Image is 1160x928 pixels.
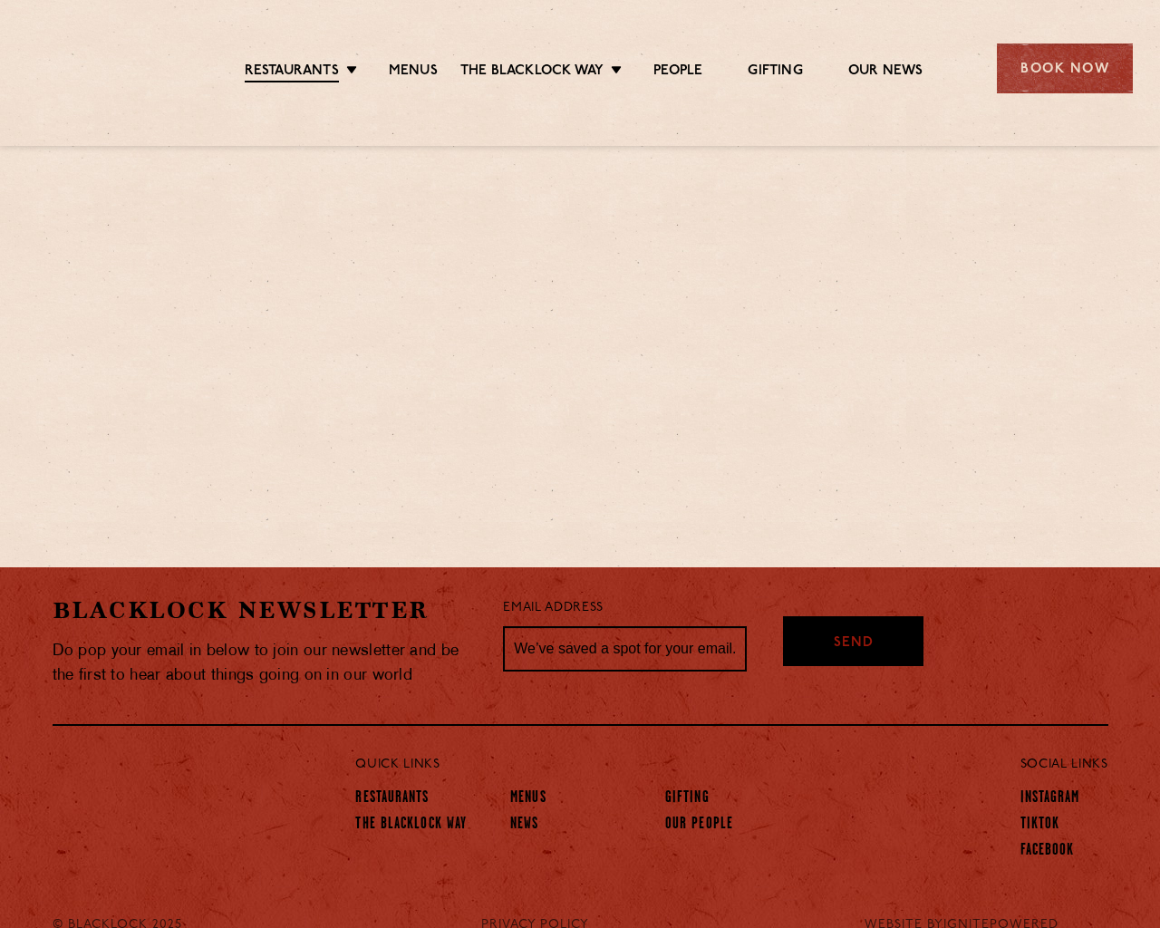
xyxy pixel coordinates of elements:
[1020,753,1108,777] p: Social Links
[355,789,429,807] a: Restaurants
[53,753,234,874] img: svg%3E
[861,825,935,875] img: svg%3E
[27,17,179,119] img: svg%3E
[1020,816,1060,834] a: TikTok
[665,816,733,834] a: Our People
[460,63,604,81] a: The Blacklock Way
[1020,842,1075,860] a: Facebook
[503,626,747,672] input: We’ve saved a spot for your email...
[939,836,996,874] img: svg%3E
[503,598,603,619] label: Email Address
[389,63,438,81] a: Menus
[510,789,546,807] a: Menus
[653,63,702,81] a: People
[53,594,477,626] h2: Blacklock Newsletter
[834,633,874,654] span: Send
[245,63,339,82] a: Restaurants
[748,63,802,81] a: Gifting
[1020,789,1080,807] a: Instagram
[355,753,960,777] p: Quick Links
[510,816,538,834] a: News
[665,789,710,807] a: Gifting
[997,43,1133,93] div: Book Now
[53,639,477,688] p: Do pop your email in below to join our newsletter and be the first to hear about things going on ...
[848,63,923,81] a: Our News
[355,816,467,834] a: The Blacklock Way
